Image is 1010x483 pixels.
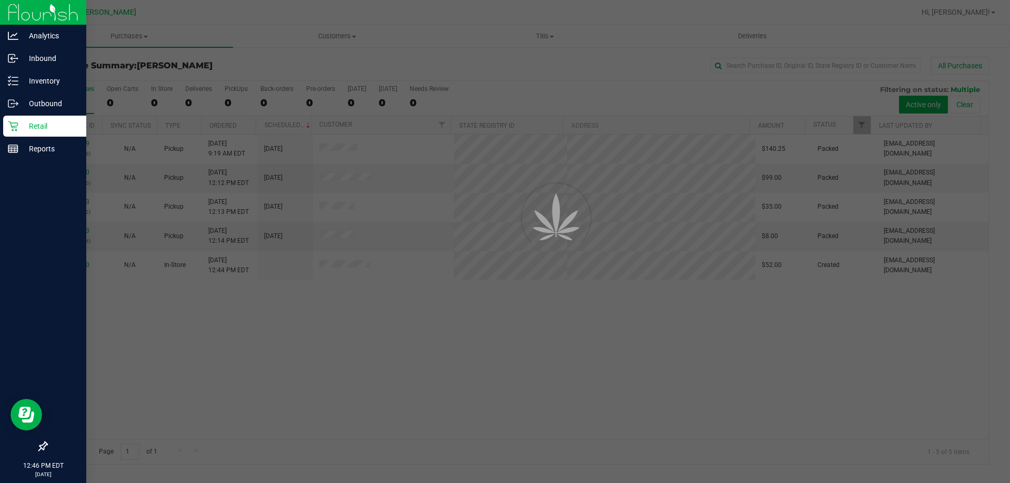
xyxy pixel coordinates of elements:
[18,52,82,65] p: Inbound
[5,461,82,470] p: 12:46 PM EDT
[18,97,82,110] p: Outbound
[8,98,18,109] inline-svg: Outbound
[18,75,82,87] p: Inventory
[8,121,18,131] inline-svg: Retail
[8,30,18,41] inline-svg: Analytics
[18,120,82,132] p: Retail
[8,76,18,86] inline-svg: Inventory
[18,29,82,42] p: Analytics
[8,143,18,154] inline-svg: Reports
[8,53,18,64] inline-svg: Inbound
[18,142,82,155] p: Reports
[5,470,82,478] p: [DATE]
[11,399,42,430] iframe: Resource center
